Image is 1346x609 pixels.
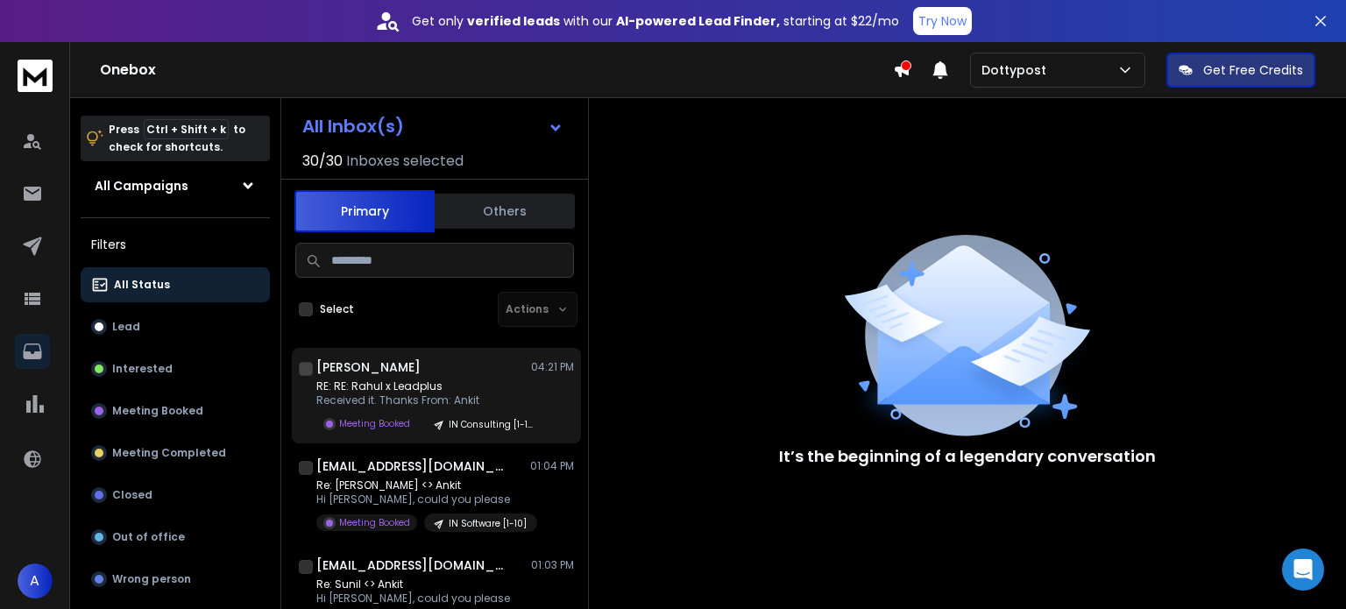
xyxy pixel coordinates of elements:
[339,417,410,430] p: Meeting Booked
[18,563,53,598] button: A
[316,457,509,475] h1: [EMAIL_ADDRESS][DOMAIN_NAME]
[918,12,967,30] p: Try Now
[294,190,435,232] button: Primary
[316,478,527,492] p: Re: [PERSON_NAME] <> Ankit
[288,109,577,144] button: All Inbox(s)
[81,478,270,513] button: Closed
[112,530,185,544] p: Out of office
[320,302,354,316] label: Select
[412,12,899,30] p: Get only with our starting at $22/mo
[316,591,527,605] p: Hi [PERSON_NAME], could you please
[346,151,464,172] h3: Inboxes selected
[81,562,270,597] button: Wrong person
[339,516,410,529] p: Meeting Booked
[81,309,270,344] button: Lead
[316,358,421,376] h1: [PERSON_NAME]
[81,267,270,302] button: All Status
[316,492,527,506] p: Hi [PERSON_NAME], could you please
[1282,549,1324,591] div: Open Intercom Messenger
[1203,61,1303,79] p: Get Free Credits
[616,12,780,30] strong: AI-powered Lead Finder,
[144,119,229,139] span: Ctrl + Shift + k
[18,60,53,92] img: logo
[316,556,509,574] h1: [EMAIL_ADDRESS][DOMAIN_NAME]
[112,488,152,502] p: Closed
[531,558,574,572] p: 01:03 PM
[81,351,270,386] button: Interested
[1166,53,1315,88] button: Get Free Credits
[779,444,1156,469] p: It’s the beginning of a legendary conversation
[981,61,1053,79] p: Dottypost
[913,7,972,35] button: Try Now
[81,168,270,203] button: All Campaigns
[467,12,560,30] strong: verified leads
[112,446,226,460] p: Meeting Completed
[81,436,270,471] button: Meeting Completed
[95,177,188,195] h1: All Campaigns
[112,572,191,586] p: Wrong person
[435,192,575,230] button: Others
[114,278,170,292] p: All Status
[302,117,404,135] h1: All Inbox(s)
[81,520,270,555] button: Out of office
[316,393,527,407] p: Received it. Thanks From: Ankit
[112,404,203,418] p: Meeting Booked
[316,379,527,393] p: RE: RE: Rahul x Leadplus
[112,320,140,334] p: Lead
[81,232,270,257] h3: Filters
[449,517,527,530] p: IN Software [1-10]
[112,362,173,376] p: Interested
[449,418,533,431] p: IN Consulting [1-1000] VP-Head
[109,121,245,156] p: Press to check for shortcuts.
[530,459,574,473] p: 01:04 PM
[100,60,893,81] h1: Onebox
[81,393,270,428] button: Meeting Booked
[531,360,574,374] p: 04:21 PM
[302,151,343,172] span: 30 / 30
[316,577,527,591] p: Re: Sunil <> Ankit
